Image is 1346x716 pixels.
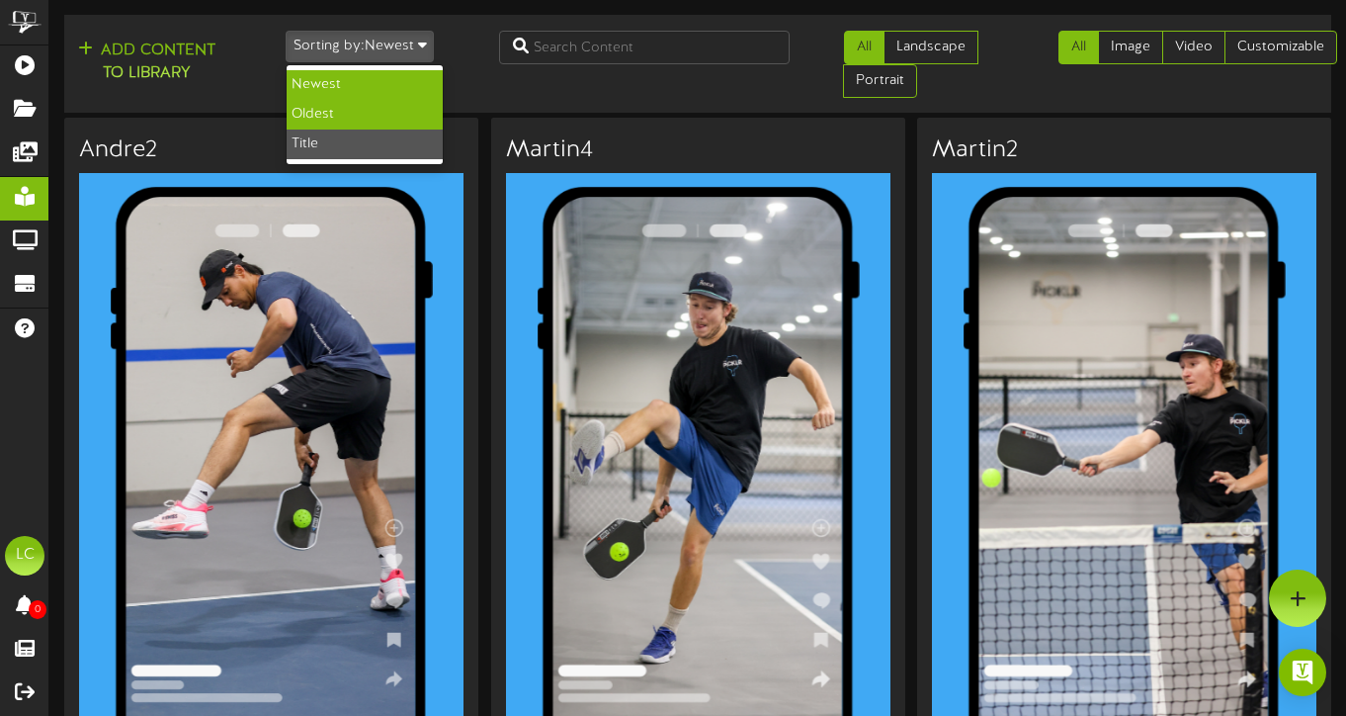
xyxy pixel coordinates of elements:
a: Customizable [1224,31,1337,64]
a: Portrait [843,64,917,98]
a: All [1058,31,1099,64]
div: Oldest [287,100,443,130]
div: LC [5,536,44,576]
div: Sorting by:Newest [286,64,444,165]
input: Search Content [499,31,790,64]
button: Sorting by:Newest [286,31,434,62]
h3: Martin2 [932,137,1316,163]
a: All [844,31,884,64]
a: Image [1098,31,1163,64]
a: Landscape [883,31,978,64]
h3: Martin4 [506,137,890,163]
div: Open Intercom Messenger [1279,649,1326,696]
span: 0 [29,600,46,619]
h3: Andre2 [79,137,463,163]
div: Newest [287,70,443,100]
button: Add Contentto Library [72,39,221,86]
div: Title [287,130,443,159]
a: Video [1162,31,1225,64]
